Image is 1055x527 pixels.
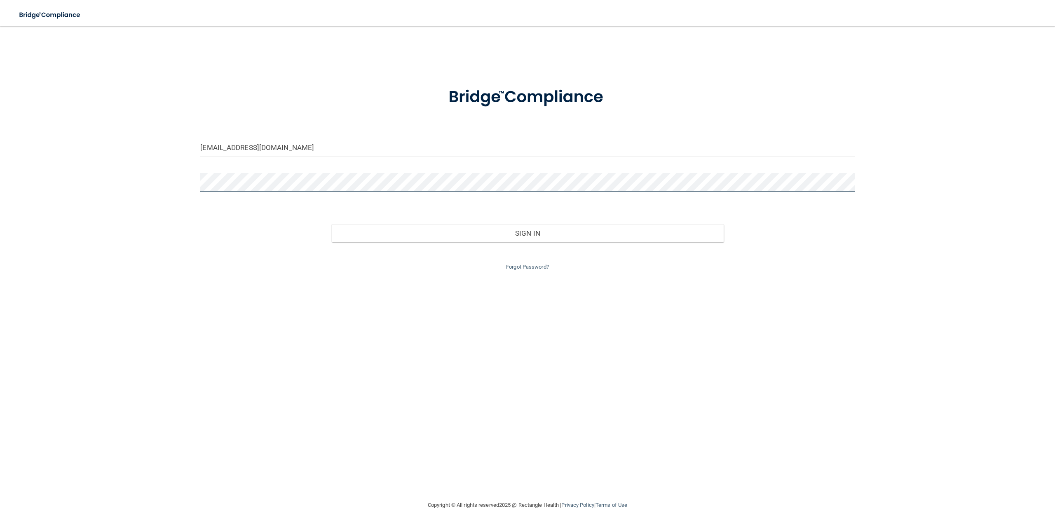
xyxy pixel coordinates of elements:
input: Email [200,138,854,157]
a: Terms of Use [595,502,627,508]
a: Forgot Password? [506,264,549,270]
a: Privacy Policy [561,502,594,508]
img: bridge_compliance_login_screen.278c3ca4.svg [12,7,88,23]
img: bridge_compliance_login_screen.278c3ca4.svg [431,76,624,119]
div: Copyright © All rights reserved 2025 @ Rectangle Health | | [377,492,678,518]
button: Sign In [331,224,724,242]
